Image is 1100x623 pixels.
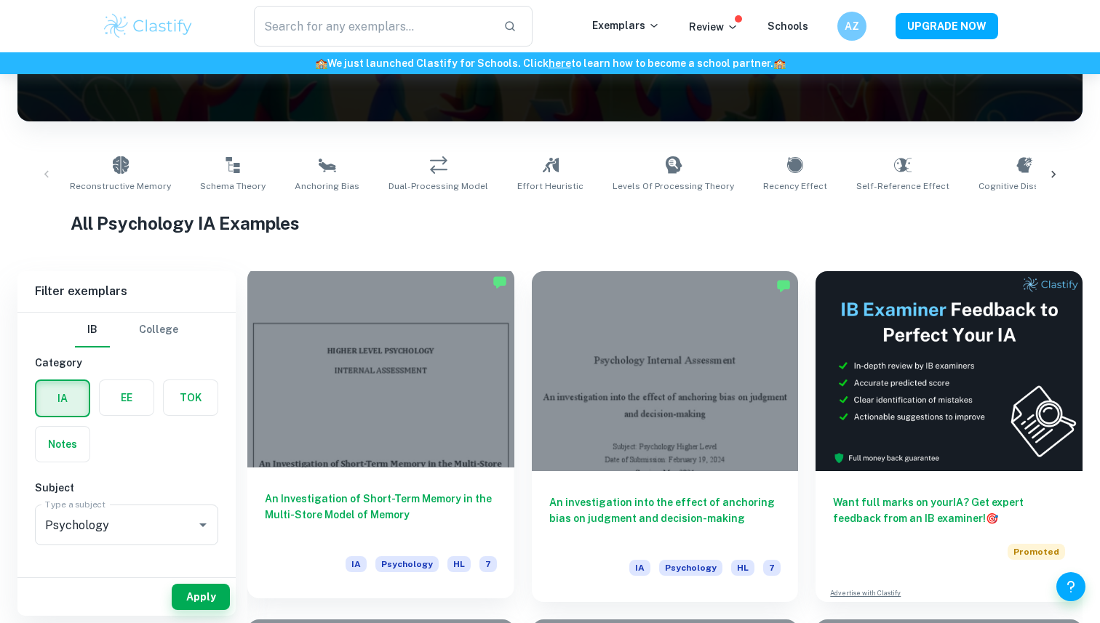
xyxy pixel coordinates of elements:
[549,494,781,542] h6: An investigation into the effect of anchoring bias on judgment and decision-making
[17,271,236,312] h6: Filter exemplars
[247,271,514,602] a: An Investigation of Short-Term Memory in the Multi-Store Model of MemoryIAPsychologyHL7
[493,275,507,289] img: Marked
[986,513,998,524] span: 🎯
[856,180,949,193] span: Self-Reference Effect
[763,560,781,576] span: 7
[35,568,218,584] h6: Criteria
[896,13,998,39] button: UPGRADE NOW
[689,19,738,35] p: Review
[35,355,218,371] h6: Category
[3,55,1097,71] h6: We just launched Clastify for Schools. Click to learn how to become a school partner.
[172,584,230,610] button: Apply
[45,498,105,510] label: Type a subject
[200,180,266,193] span: Schema Theory
[613,180,734,193] span: Levels of Processing Theory
[315,57,327,69] span: 🏫
[388,180,488,193] span: Dual-Processing Model
[763,180,827,193] span: Recency Effect
[731,560,754,576] span: HL
[75,313,178,347] div: Filter type choice
[36,427,89,462] button: Notes
[768,20,808,32] a: Schools
[1056,572,1085,601] button: Help and Feedback
[816,271,1083,471] img: Thumbnail
[295,180,359,193] span: Anchoring Bias
[265,491,497,539] h6: An Investigation of Short-Term Memory in the Multi-Store Model of Memory
[479,556,497,572] span: 7
[35,480,218,496] h6: Subject
[447,556,471,572] span: HL
[70,180,171,193] span: Reconstructive Memory
[844,18,861,34] h6: AZ
[36,381,89,416] button: IA
[254,6,492,47] input: Search for any exemplars...
[629,560,650,576] span: IA
[549,57,571,69] a: here
[773,57,786,69] span: 🏫
[979,180,1070,193] span: Cognitive Dissonance
[164,380,218,415] button: TOK
[75,313,110,347] button: IB
[816,271,1083,602] a: Want full marks on yourIA? Get expert feedback from an IB examiner!PromotedAdvertise with Clastify
[833,494,1065,526] h6: Want full marks on your IA ? Get expert feedback from an IB examiner!
[532,271,799,602] a: An investigation into the effect of anchoring bias on judgment and decision-makingIAPsychologyHL7
[592,17,660,33] p: Exemplars
[776,278,791,293] img: Marked
[375,556,439,572] span: Psychology
[1008,544,1065,560] span: Promoted
[102,12,194,41] img: Clastify logo
[659,560,722,576] span: Psychology
[830,588,901,598] a: Advertise with Clastify
[193,515,213,535] button: Open
[837,12,866,41] button: AZ
[346,556,367,572] span: IA
[100,380,154,415] button: EE
[517,180,583,193] span: Effort Heuristic
[71,210,1029,236] h1: All Psychology IA Examples
[139,313,178,347] button: College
